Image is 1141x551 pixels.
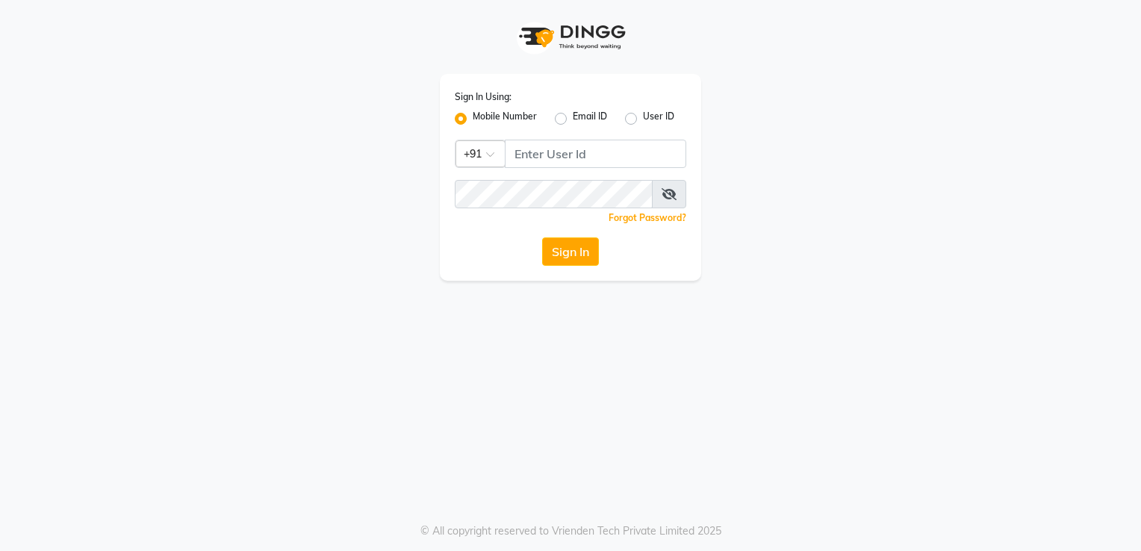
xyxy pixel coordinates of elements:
[505,140,686,168] input: Username
[609,212,686,223] a: Forgot Password?
[473,110,537,128] label: Mobile Number
[455,90,512,104] label: Sign In Using:
[455,180,653,208] input: Username
[573,110,607,128] label: Email ID
[511,15,630,59] img: logo1.svg
[643,110,674,128] label: User ID
[542,237,599,266] button: Sign In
